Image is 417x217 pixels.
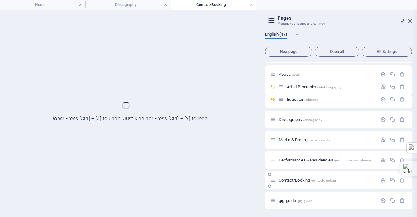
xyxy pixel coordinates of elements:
div: Duplicate [390,137,395,143]
div: Remove [399,84,405,90]
div: Media & Press/media-press-17 [277,138,377,142]
span: /educator [304,98,318,101]
div: Language Tabs [265,32,412,44]
span: Click to open page [279,117,322,122]
h2: Pages [278,15,412,21]
div: Settings [380,97,386,102]
span: Contact/Booking [279,178,336,183]
span: Click to open page [279,72,300,77]
div: Remove [399,137,405,143]
div: Settings [380,137,386,143]
div: Duplicate [390,157,395,163]
button: All Settings [362,47,412,57]
span: All Settings [365,50,409,54]
span: New page [268,50,309,54]
span: /contact-booking [311,179,336,182]
div: Remove [399,198,405,203]
span: Open all [318,50,356,54]
span: Click to open page [279,198,312,203]
div: Performances & Residencies/performances-residencies [277,158,377,162]
div: Duplicate [390,72,395,77]
div: Settings [380,72,386,77]
div: Remove [399,157,405,163]
div: Remove [399,97,405,102]
h4: Discography [85,1,171,8]
span: Click to open page [279,137,331,142]
div: gig-guide/gig-guide [277,198,377,203]
div: Settings [380,84,386,90]
div: Settings [380,157,386,163]
div: Artist Biography/artist-biography [285,85,377,89]
span: Click to open page [287,84,341,89]
div: About/about [277,72,377,76]
div: Settings [380,178,386,183]
h4: Contact/Booking [171,1,256,8]
div: Duplicate [390,97,395,102]
div: Remove [399,178,405,183]
span: /performances-residencies [334,159,372,162]
div: Settings [380,117,386,122]
span: Click to open page [287,97,318,102]
span: Click to open page [279,158,372,162]
span: /media-press-17 [306,138,331,142]
span: /discography [303,118,323,122]
div: Duplicate [390,198,395,203]
div: Duplicate [390,117,395,122]
span: /about [290,73,300,76]
h3: Manage your pages and settings [278,21,399,27]
span: /artist-biography [317,85,341,89]
button: Open all [315,47,359,57]
div: Remove [399,72,405,77]
div: Discography/discography [277,117,377,122]
button: New page [265,47,312,57]
span: English (17) [265,30,287,39]
span: /gig-guide [297,199,312,203]
div: Contact/Booking/contact-booking [277,178,377,182]
div: Duplicate [390,178,395,183]
div: Duplicate [390,84,395,90]
div: Educator/educator [285,97,377,101]
div: Remove [399,117,405,122]
div: Settings [380,198,386,203]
